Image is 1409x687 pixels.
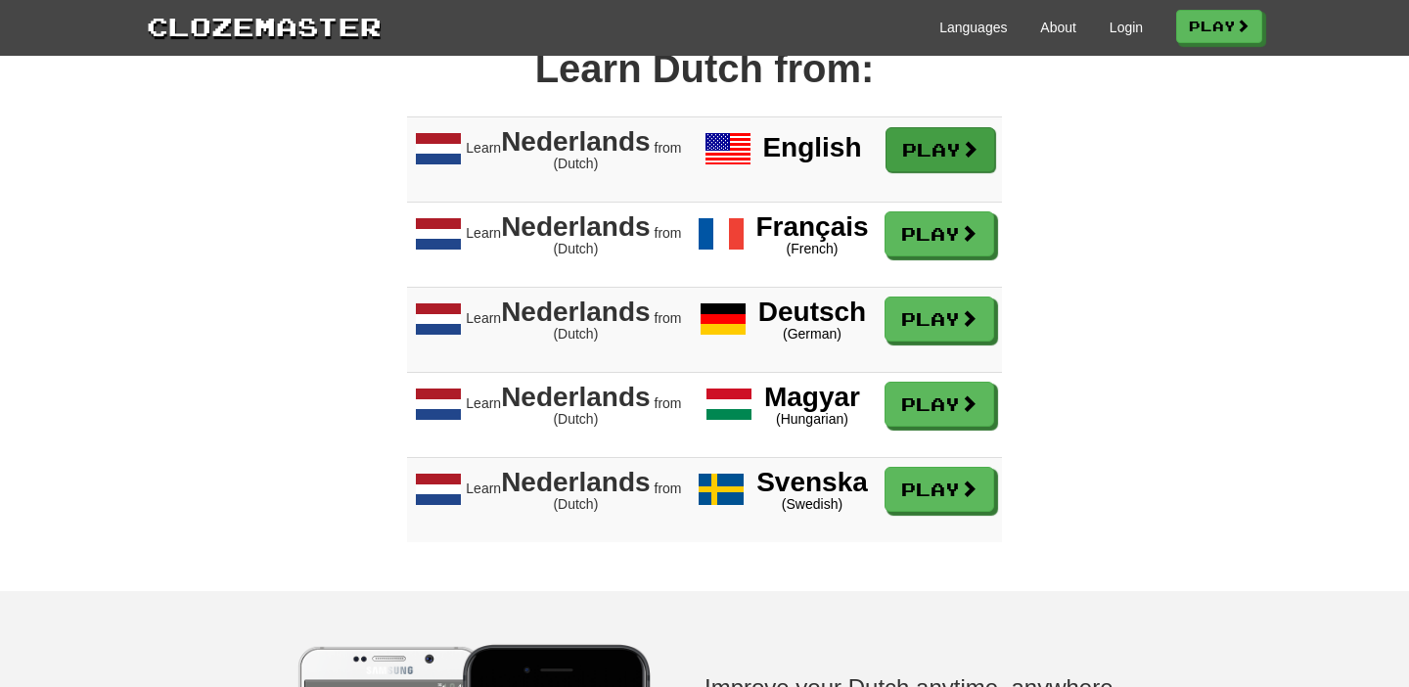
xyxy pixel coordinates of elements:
span: Nederlands [501,298,651,328]
img: Learn Nederlands (Dutch) from Magyar (Hungarian) [415,381,462,428]
span: Learn [407,116,689,202]
span: (German) [783,326,841,342]
img: English English [704,125,751,172]
img: Learn Nederlands (Dutch) from English (English) [415,125,462,172]
span: from [655,394,682,410]
img: Magyar Hungarian [705,381,752,428]
span: Nederlands [501,212,651,243]
img: Français French [698,210,745,257]
img: Learn Nederlands (Dutch) from Deutsch (German) [415,296,462,343]
img: Deutsch German [700,296,747,343]
span: Learn [407,202,689,287]
img: Learn Nederlands (Dutch) from Français (French) [415,210,462,257]
img: Learn Nederlands (Dutch) from Svenska (Swedish) [415,466,462,513]
a: Play [1176,10,1262,43]
a: Login [1110,18,1143,37]
span: Nederlands [501,127,651,158]
a: Play [886,127,995,172]
a: Svenska (Swedish) [698,480,868,495]
span: Magyar [764,383,860,413]
a: Play [885,211,994,256]
img: Svenska Swedish [698,466,745,513]
a: About [1040,18,1076,37]
a: Languages [939,18,1007,37]
span: (Dutch) [553,411,598,427]
span: Svenska [756,468,868,498]
span: (Hungarian) [776,411,848,427]
a: Magyar (Hungarian) [705,394,860,410]
span: Learn [407,372,689,457]
a: Clozemaster [147,8,382,44]
a: Français (French) [698,224,869,240]
div: Learn Dutch from: [147,41,1262,97]
span: (Dutch) [553,156,598,171]
span: from [655,480,682,495]
span: (Dutch) [553,496,598,512]
span: Nederlands [501,468,651,498]
span: from [655,139,682,155]
a: Play [885,297,994,342]
span: from [655,309,682,325]
span: Deutsch [758,298,866,328]
span: (Swedish) [782,496,842,512]
span: Nederlands [501,383,651,413]
span: from [655,224,682,240]
span: Learn [407,457,689,542]
span: Learn [407,287,689,372]
a: Play [885,467,994,512]
span: Français [755,212,868,243]
a: English [704,139,862,155]
span: (Dutch) [553,326,598,342]
span: English [762,133,861,163]
span: (Dutch) [553,241,598,256]
a: Deutsch (German) [700,309,866,325]
span: (French) [787,241,839,256]
a: Play [885,382,994,427]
